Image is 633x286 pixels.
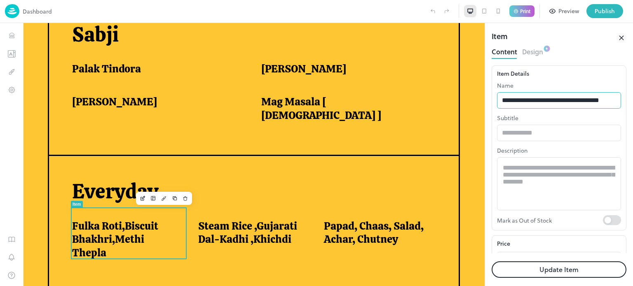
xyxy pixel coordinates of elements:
[175,196,281,223] span: Steam Rice ,Gujarati Dal-Kadhi ,Khichdi
[23,7,52,16] p: Dashboard
[146,170,157,181] button: Duplicate
[440,4,454,18] label: Redo (Ctrl + Y)
[136,170,146,181] button: Design
[522,45,543,56] button: Design
[545,4,584,18] button: Preview
[49,156,417,181] p: Everyday
[49,196,155,237] span: Fulka Roti,Biscuit Bhakhri,Methi Thepla
[157,170,168,181] button: Delete
[49,39,118,53] span: Palak Tindora
[125,170,136,181] button: Layout
[586,4,623,18] button: Publish
[5,4,19,18] img: logo-86c26b7e.jpg
[426,4,440,18] label: Undo (Ctrl + Z)
[520,9,530,14] p: Print
[558,7,579,16] div: Preview
[497,146,621,155] p: Description
[238,39,323,53] span: [PERSON_NAME]
[497,114,621,122] p: Subtitle
[492,30,508,45] div: Item
[49,72,134,86] span: [PERSON_NAME]
[497,69,621,78] div: Item Details
[492,45,517,56] button: Content
[49,179,58,184] div: Item
[114,170,125,181] button: Edit
[497,239,510,248] p: Price
[301,196,407,223] span: Papad, Chaas, Salad, Achar, Chutney
[492,261,626,278] button: Update Item
[238,72,407,99] span: Mag Masala [ [DEMOGRAPHIC_DATA] ]
[595,7,615,16] div: Publish
[497,81,621,90] p: Name
[497,215,603,225] p: Mark as Out of Stock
